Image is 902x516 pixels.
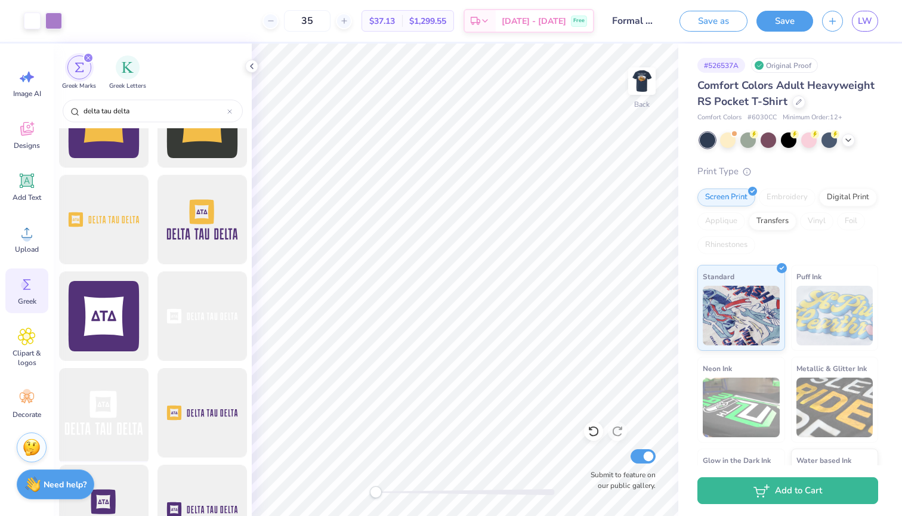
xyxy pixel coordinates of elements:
div: Screen Print [697,189,755,206]
span: Upload [15,245,39,254]
a: LW [852,11,878,32]
span: Comfort Colors Adult Heavyweight RS Pocket T-Shirt [697,78,875,109]
div: Transfers [749,212,796,230]
span: Image AI [13,89,41,98]
button: filter button [62,55,96,91]
span: $37.13 [369,15,395,27]
span: [DATE] - [DATE] [502,15,566,27]
span: Greek Letters [109,82,146,91]
div: Back [634,99,650,110]
input: Untitled Design [603,9,662,33]
span: Designs [14,141,40,150]
div: Original Proof [751,58,818,73]
span: Comfort Colors [697,113,742,123]
input: Try "Alpha" [82,105,227,117]
strong: Need help? [44,479,87,490]
span: Neon Ink [703,362,732,375]
label: Submit to feature on our public gallery. [584,469,656,491]
span: Add Text [13,193,41,202]
div: # 526537A [697,58,745,73]
div: filter for Greek Letters [109,55,146,91]
button: filter button [109,55,146,91]
span: # 6030CC [747,113,777,123]
img: Back [630,69,654,93]
img: Puff Ink [796,286,873,345]
div: Accessibility label [370,486,382,498]
span: Water based Ink [796,454,851,466]
span: Clipart & logos [7,348,47,367]
span: Glow in the Dark Ink [703,454,771,466]
button: Save as [679,11,747,32]
img: Neon Ink [703,378,780,437]
img: Greek Letters Image [122,61,134,73]
div: Applique [697,212,745,230]
span: Minimum Order: 12 + [783,113,842,123]
img: Greek Marks Image [75,63,84,72]
div: Vinyl [800,212,833,230]
span: Greek [18,296,36,306]
span: $1,299.55 [409,15,446,27]
span: Metallic & Glitter Ink [796,362,867,375]
div: filter for Greek Marks [62,55,96,91]
img: Standard [703,286,780,345]
div: Foil [837,212,865,230]
div: Print Type [697,165,878,178]
span: Puff Ink [796,270,821,283]
span: Standard [703,270,734,283]
span: Free [573,17,585,25]
div: Rhinestones [697,236,755,254]
input: – – [284,10,330,32]
button: Add to Cart [697,477,878,504]
img: Metallic & Glitter Ink [796,378,873,437]
span: Decorate [13,410,41,419]
div: Embroidery [759,189,815,206]
button: Save [756,11,813,32]
span: Greek Marks [62,82,96,91]
span: LW [858,14,872,28]
div: Digital Print [819,189,877,206]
